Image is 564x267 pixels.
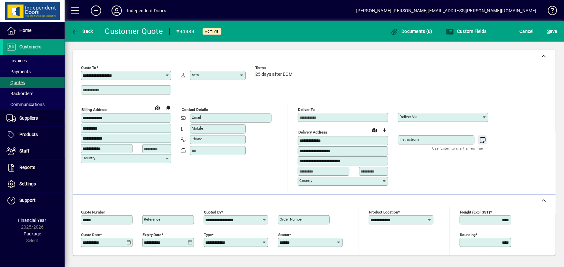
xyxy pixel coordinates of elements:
[106,5,127,16] button: Profile
[255,72,293,77] span: 25 days after EOM
[546,25,559,37] button: Save
[71,29,93,34] span: Back
[176,26,195,37] div: #94439
[19,132,38,137] span: Products
[543,1,556,22] a: Knowledge Base
[369,125,379,135] a: View on map
[3,143,65,159] a: Staff
[390,29,432,34] span: Documents (0)
[19,148,29,153] span: Staff
[280,217,303,222] mat-label: Order number
[86,5,106,16] button: Add
[81,210,105,214] mat-label: Quote number
[70,25,95,37] button: Back
[389,25,434,37] button: Documents (0)
[6,80,25,85] span: Quotes
[152,102,163,113] a: View on map
[3,88,65,99] a: Backorders
[399,114,417,119] mat-label: Deliver via
[82,156,95,160] mat-label: Country
[3,23,65,39] a: Home
[369,210,398,214] mat-label: Product location
[192,115,201,120] mat-label: Email
[65,25,100,37] app-page-header-button: Back
[81,65,96,70] mat-label: Quote To
[6,102,45,107] span: Communications
[204,232,212,237] mat-label: Type
[3,176,65,192] a: Settings
[399,137,419,142] mat-label: Instructions
[356,5,537,16] div: [PERSON_NAME] [PERSON_NAME][EMAIL_ADDRESS][PERSON_NAME][DOMAIN_NAME]
[3,160,65,176] a: Reports
[19,115,38,121] span: Suppliers
[127,5,166,16] div: Independent Doors
[298,107,315,112] mat-label: Deliver To
[299,178,312,183] mat-label: Country
[24,231,41,236] span: Package
[19,198,36,203] span: Support
[192,73,199,77] mat-label: Attn
[520,26,534,36] span: Cancel
[3,127,65,143] a: Products
[460,232,475,237] mat-label: Rounding
[81,232,100,237] mat-label: Quote date
[3,77,65,88] a: Quotes
[6,91,33,96] span: Backorders
[19,181,36,186] span: Settings
[144,217,160,222] mat-label: Reference
[205,29,219,34] span: Active
[547,29,550,34] span: S
[444,25,488,37] button: Custom Fields
[3,110,65,126] a: Suppliers
[432,144,483,152] mat-hint: Use 'Enter' to start a new line
[192,137,202,141] mat-label: Phone
[547,26,557,36] span: ave
[3,55,65,66] a: Invoices
[278,232,289,237] mat-label: Status
[3,193,65,209] a: Support
[3,99,65,110] a: Communications
[192,126,203,131] mat-label: Mobile
[6,58,27,63] span: Invoices
[143,232,161,237] mat-label: Expiry date
[18,218,47,223] span: Financial Year
[255,66,294,70] span: Terms
[460,210,490,214] mat-label: Freight (excl GST)
[6,69,31,74] span: Payments
[19,165,35,170] span: Reports
[204,210,221,214] mat-label: Quoted by
[379,125,390,135] button: Choose address
[446,29,487,34] span: Custom Fields
[3,66,65,77] a: Payments
[518,25,536,37] button: Cancel
[163,103,173,113] button: Copy to Delivery address
[19,44,41,49] span: Customers
[19,28,31,33] span: Home
[105,26,163,36] div: Customer Quote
